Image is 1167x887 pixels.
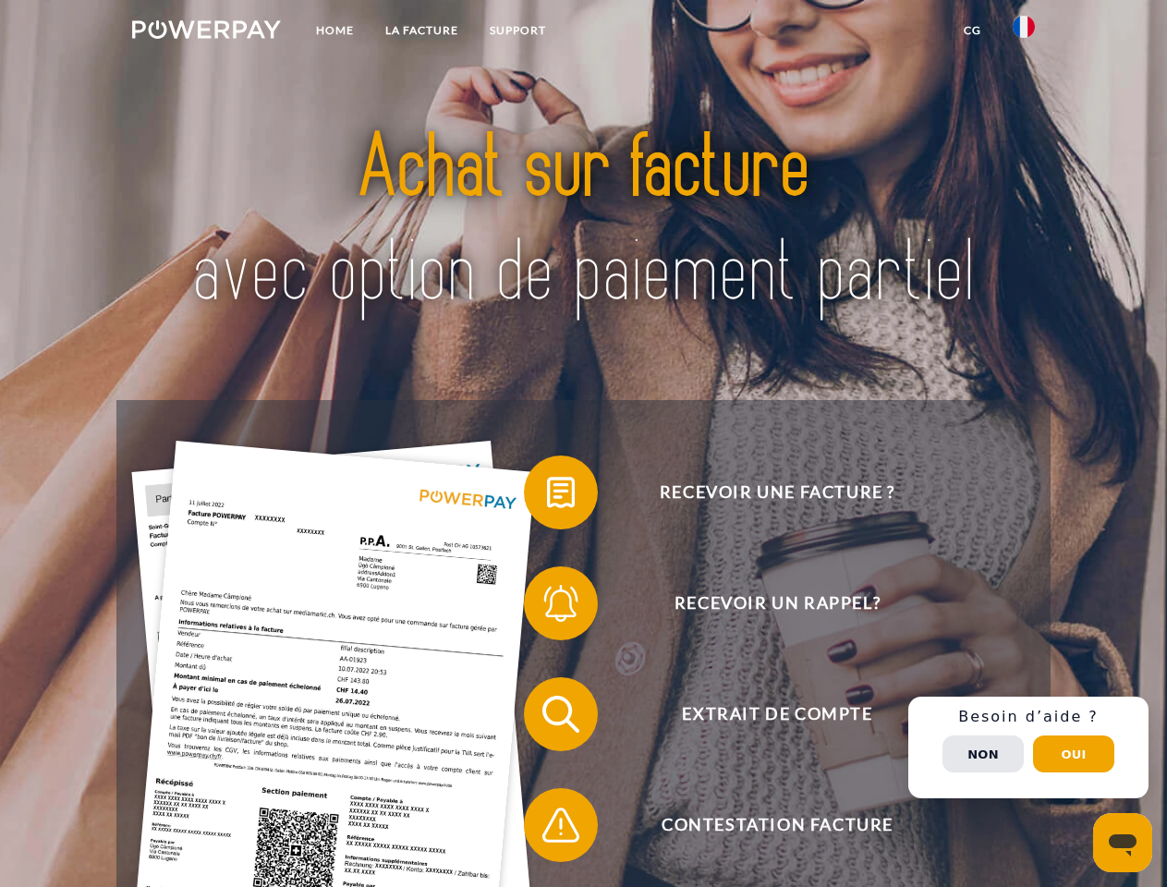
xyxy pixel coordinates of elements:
iframe: Bouton de lancement de la fenêtre de messagerie [1093,813,1152,872]
img: title-powerpay_fr.svg [176,89,991,354]
span: Recevoir une facture ? [551,456,1003,529]
div: Schnellhilfe [908,697,1149,798]
a: Home [300,14,370,47]
button: Extrait de compte [524,677,1004,751]
img: qb_search.svg [538,691,584,737]
span: Contestation Facture [551,788,1003,862]
a: Support [474,14,562,47]
button: Recevoir un rappel? [524,566,1004,640]
img: fr [1013,16,1035,38]
img: logo-powerpay-white.svg [132,20,281,39]
button: Contestation Facture [524,788,1004,862]
span: Extrait de compte [551,677,1003,751]
a: CG [948,14,997,47]
img: qb_bill.svg [538,469,584,516]
a: LA FACTURE [370,14,474,47]
h3: Besoin d’aide ? [919,708,1137,726]
img: qb_warning.svg [538,802,584,848]
span: Recevoir un rappel? [551,566,1003,640]
button: Recevoir une facture ? [524,456,1004,529]
img: qb_bell.svg [538,580,584,626]
button: Oui [1033,735,1114,772]
button: Non [942,735,1024,772]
